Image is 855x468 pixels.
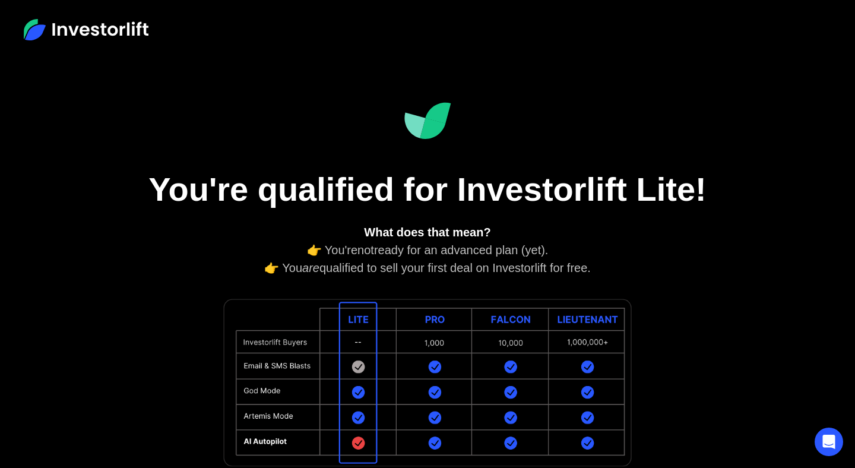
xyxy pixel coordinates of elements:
img: Investorlift Dashboard [404,102,451,140]
div: Open Intercom Messenger [815,428,843,456]
em: are [302,261,319,274]
strong: What does that mean? [364,226,490,239]
h1: You're qualified for Investorlift Lite! [131,169,724,209]
div: 👉 You're ready for an advanced plan (yet). 👉 You qualified to sell your first deal on Investorlif... [172,223,683,277]
em: not [357,244,374,257]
